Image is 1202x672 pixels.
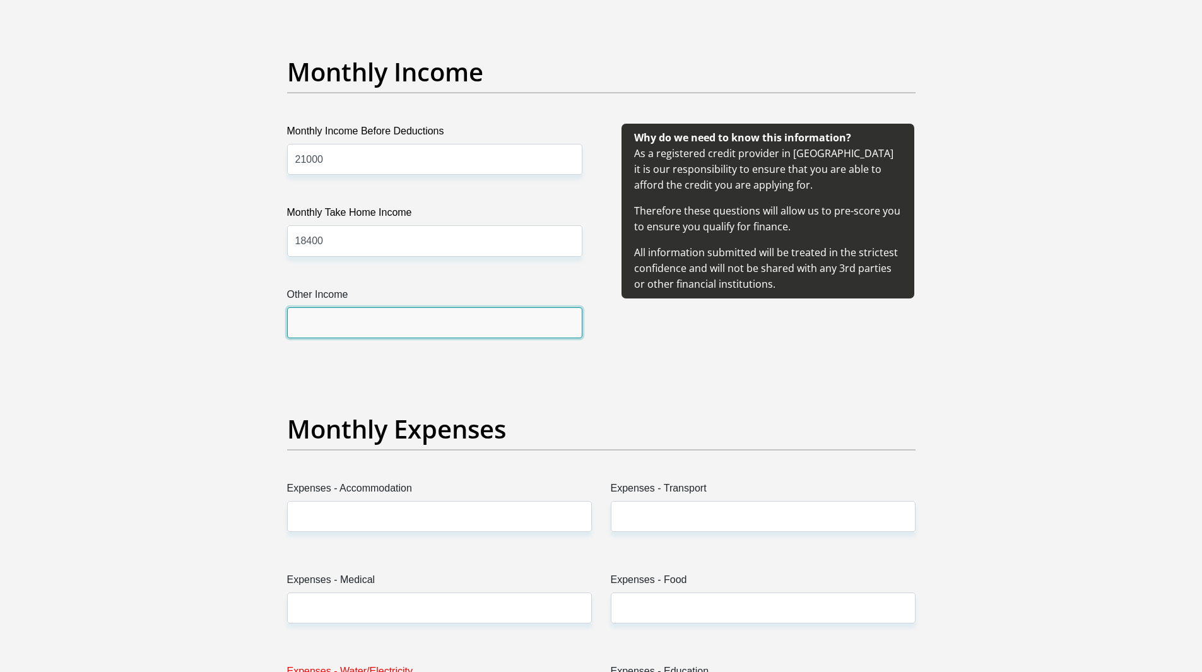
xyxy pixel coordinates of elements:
[287,124,582,144] label: Monthly Income Before Deductions
[287,287,582,307] label: Other Income
[611,592,916,623] input: Expenses - Food
[287,414,916,444] h2: Monthly Expenses
[287,205,582,225] label: Monthly Take Home Income
[287,225,582,256] input: Monthly Take Home Income
[611,501,916,532] input: Expenses - Transport
[287,501,592,532] input: Expenses - Accommodation
[611,572,916,592] label: Expenses - Food
[287,572,592,592] label: Expenses - Medical
[611,481,916,501] label: Expenses - Transport
[634,131,900,291] span: As a registered credit provider in [GEOGRAPHIC_DATA] it is our responsibility to ensure that you ...
[287,592,592,623] input: Expenses - Medical
[287,481,592,501] label: Expenses - Accommodation
[287,307,582,338] input: Other Income
[287,57,916,87] h2: Monthly Income
[634,131,851,144] b: Why do we need to know this information?
[287,144,582,175] input: Monthly Income Before Deductions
